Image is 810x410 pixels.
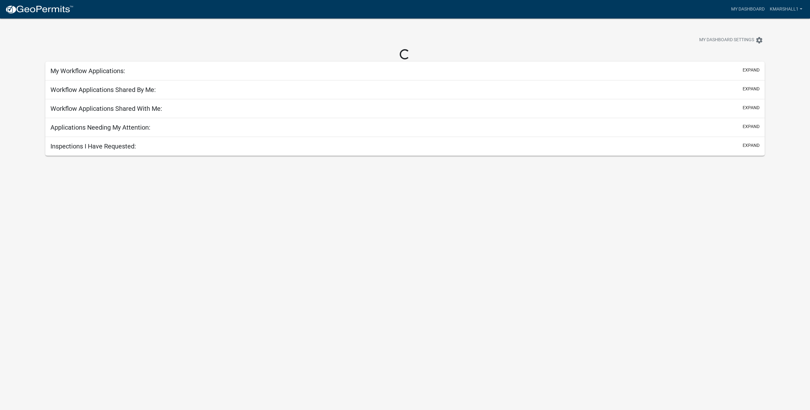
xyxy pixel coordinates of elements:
a: kmarshall1 [767,3,805,15]
h5: Inspections I Have Requested: [50,142,136,150]
button: expand [743,142,760,149]
button: expand [743,123,760,130]
button: expand [743,104,760,111]
button: expand [743,67,760,73]
button: expand [743,86,760,92]
a: My Dashboard [729,3,767,15]
h5: Workflow Applications Shared With Me: [50,105,162,112]
button: My Dashboard Settingssettings [694,34,768,46]
h5: My Workflow Applications: [50,67,125,75]
span: My Dashboard Settings [699,36,754,44]
h5: Workflow Applications Shared By Me: [50,86,156,94]
i: settings [755,36,763,44]
h5: Applications Needing My Attention: [50,124,150,131]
